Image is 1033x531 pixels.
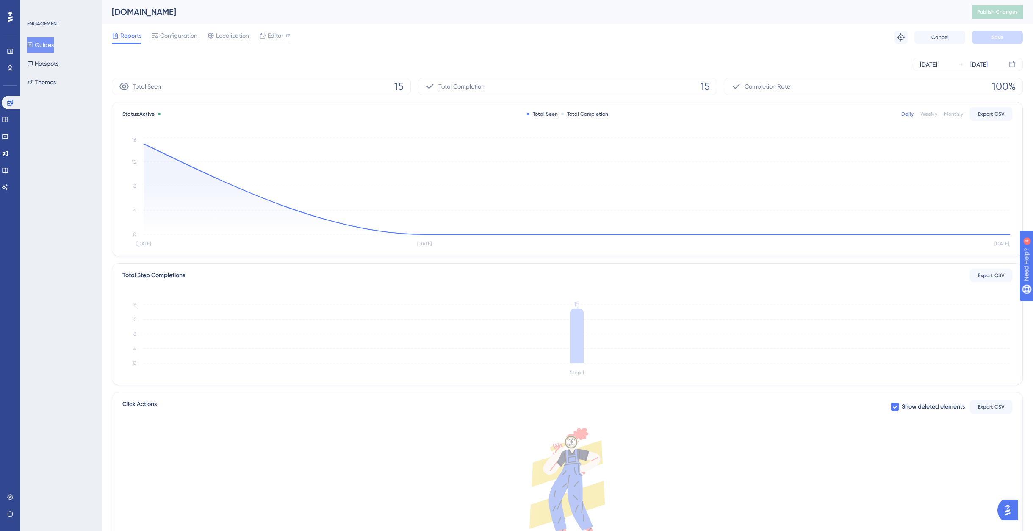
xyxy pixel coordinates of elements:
[438,81,485,92] span: Total Completion
[978,111,1005,117] span: Export CSV
[27,20,59,27] div: ENGAGEMENT
[970,59,988,70] div: [DATE]
[132,159,136,165] tspan: 12
[139,111,155,117] span: Active
[133,207,136,213] tspan: 4
[268,31,283,41] span: Editor
[970,269,1012,282] button: Export CSV
[914,31,965,44] button: Cancel
[59,4,61,11] div: 4
[978,403,1005,410] span: Export CSV
[972,5,1023,19] button: Publish Changes
[160,31,197,41] span: Configuration
[132,137,136,143] tspan: 16
[977,8,1018,15] span: Publish Changes
[122,270,185,281] div: Total Step Completions
[136,241,151,247] tspan: [DATE]
[27,75,56,90] button: Themes
[944,111,963,117] div: Monthly
[133,360,136,366] tspan: 0
[133,346,136,352] tspan: 4
[902,402,965,412] span: Show deleted elements
[991,34,1003,41] span: Save
[931,34,949,41] span: Cancel
[970,107,1012,121] button: Export CSV
[132,317,136,322] tspan: 12
[972,31,1023,44] button: Save
[745,81,790,92] span: Completion Rate
[20,2,53,12] span: Need Help?
[574,300,580,308] tspan: 15
[417,241,432,247] tspan: [DATE]
[112,6,951,18] div: [DOMAIN_NAME]
[994,241,1009,247] tspan: [DATE]
[570,370,584,375] tspan: Step 1
[133,331,136,337] tspan: 8
[527,111,558,117] div: Total Seen
[216,31,249,41] span: Localization
[122,111,155,117] span: Status:
[920,59,937,70] div: [DATE]
[701,80,710,93] span: 15
[122,399,157,414] span: Click Actions
[27,56,58,71] button: Hotspots
[27,37,54,53] button: Guides
[901,111,914,117] div: Daily
[978,272,1005,279] span: Export CSV
[394,80,404,93] span: 15
[561,111,608,117] div: Total Completion
[920,111,937,117] div: Weekly
[120,31,141,41] span: Reports
[133,81,161,92] span: Total Seen
[133,183,136,189] tspan: 8
[997,498,1023,523] iframe: UserGuiding AI Assistant Launcher
[970,400,1012,414] button: Export CSV
[992,80,1016,93] span: 100%
[132,302,136,308] tspan: 16
[133,231,136,237] tspan: 0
